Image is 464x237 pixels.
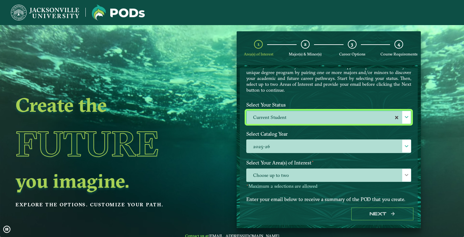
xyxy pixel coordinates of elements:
[246,58,411,93] p: [GEOGRAPHIC_DATA] offers you the freedom to pursue your passions and the flexibility to customize...
[289,52,321,56] span: Major(s) & Minor(s)
[11,5,79,20] img: Jacksonville University logo
[246,183,248,187] sup: ⋆
[351,208,413,220] button: Next
[16,116,193,172] h1: Future
[257,41,260,47] span: 1
[16,172,193,189] h2: you imagine.
[247,169,411,182] span: Choose up to two
[247,111,411,124] label: Current Student
[242,157,416,169] label: Select Your Area(s) of Interest
[242,194,416,205] label: Enter your email below to receive a summary of the POD that you create.
[92,5,145,20] img: Jacksonville University logo
[380,52,417,56] span: Course Requirements
[246,183,411,189] p: Maximum 2 selections are allowed
[339,52,365,56] span: Career Options
[242,99,416,111] label: Select Your Status
[242,128,416,140] label: Select Catalog Year
[244,52,273,56] span: Area(s) of Interest
[247,140,411,153] label: 2025-26
[16,96,193,113] h2: Create the
[16,200,193,209] p: Explore the options. Customize your path.
[351,41,353,47] span: 3
[304,41,307,47] span: 2
[312,159,314,164] sup: ⋆
[398,41,400,47] span: 4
